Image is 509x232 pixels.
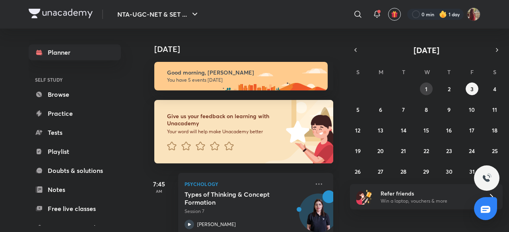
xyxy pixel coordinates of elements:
[482,173,492,183] img: ttu
[356,189,372,205] img: referral
[446,168,453,175] abbr: October 30, 2025
[443,165,455,178] button: October 30, 2025
[29,86,121,102] a: Browse
[361,44,492,56] button: [DATE]
[446,147,452,155] abbr: October 23, 2025
[443,82,455,95] button: October 2, 2025
[259,100,333,163] img: feedback_image
[352,103,364,116] button: October 5, 2025
[400,168,406,175] abbr: October 28, 2025
[402,68,405,76] abbr: Tuesday
[29,44,121,60] a: Planner
[467,8,480,21] img: Srishti Sharma
[488,144,501,157] button: October 25, 2025
[154,44,341,54] h4: [DATE]
[492,127,497,134] abbr: October 18, 2025
[401,147,406,155] abbr: October 21, 2025
[374,124,387,136] button: October 13, 2025
[443,103,455,116] button: October 9, 2025
[402,106,405,113] abbr: October 7, 2025
[29,9,93,18] img: Company Logo
[397,144,410,157] button: October 21, 2025
[185,208,309,215] p: Session 7
[29,105,121,121] a: Practice
[391,11,398,18] img: avatar
[443,124,455,136] button: October 16, 2025
[381,189,478,197] h6: Refer friends
[29,163,121,178] a: Doubts & solutions
[29,182,121,197] a: Notes
[466,103,478,116] button: October 10, 2025
[352,165,364,178] button: October 26, 2025
[447,68,451,76] abbr: Thursday
[466,124,478,136] button: October 17, 2025
[113,6,204,22] button: NTA-UGC-NET & SET ...
[493,68,496,76] abbr: Saturday
[448,85,451,93] abbr: October 2, 2025
[356,68,359,76] abbr: Sunday
[352,144,364,157] button: October 19, 2025
[397,124,410,136] button: October 14, 2025
[167,113,283,127] h6: Give us your feedback on learning with Unacademy
[446,127,452,134] abbr: October 16, 2025
[374,144,387,157] button: October 20, 2025
[29,9,93,20] a: Company Logo
[466,82,478,95] button: October 3, 2025
[355,127,360,134] abbr: October 12, 2025
[423,168,429,175] abbr: October 29, 2025
[469,168,475,175] abbr: October 31, 2025
[167,69,321,76] h6: Good morning, [PERSON_NAME]
[469,147,475,155] abbr: October 24, 2025
[488,103,501,116] button: October 11, 2025
[167,77,321,83] p: You have 5 events [DATE]
[381,197,478,205] p: Win a laptop, vouchers & more
[425,85,427,93] abbr: October 1, 2025
[488,82,501,95] button: October 4, 2025
[424,127,429,134] abbr: October 15, 2025
[493,85,496,93] abbr: October 4, 2025
[29,144,121,159] a: Playlist
[374,165,387,178] button: October 27, 2025
[378,127,383,134] abbr: October 13, 2025
[439,10,447,18] img: streak
[425,106,428,113] abbr: October 8, 2025
[143,179,175,189] h5: 7:45
[374,103,387,116] button: October 6, 2025
[420,165,433,178] button: October 29, 2025
[470,68,474,76] abbr: Friday
[355,147,361,155] abbr: October 19, 2025
[356,106,359,113] abbr: October 5, 2025
[397,103,410,116] button: October 7, 2025
[466,144,478,157] button: October 24, 2025
[388,8,401,21] button: avatar
[197,221,236,228] p: [PERSON_NAME]
[420,103,433,116] button: October 8, 2025
[185,190,284,206] h5: Types of Thinking & Concept Formation
[401,127,406,134] abbr: October 14, 2025
[424,68,430,76] abbr: Wednesday
[469,127,474,134] abbr: October 17, 2025
[397,165,410,178] button: October 28, 2025
[424,147,429,155] abbr: October 22, 2025
[470,85,474,93] abbr: October 3, 2025
[447,106,451,113] abbr: October 9, 2025
[492,147,498,155] abbr: October 25, 2025
[143,189,175,194] p: AM
[443,144,455,157] button: October 23, 2025
[154,62,328,90] img: morning
[379,68,383,76] abbr: Monday
[29,125,121,140] a: Tests
[29,201,121,217] a: Free live classes
[379,106,382,113] abbr: October 6, 2025
[488,124,501,136] button: October 18, 2025
[29,73,121,86] h6: SELF STUDY
[378,168,383,175] abbr: October 27, 2025
[420,82,433,95] button: October 1, 2025
[492,106,497,113] abbr: October 11, 2025
[377,147,384,155] abbr: October 20, 2025
[167,128,283,135] p: Your word will help make Unacademy better
[185,179,309,189] p: Psychology
[355,168,361,175] abbr: October 26, 2025
[420,144,433,157] button: October 22, 2025
[352,124,364,136] button: October 12, 2025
